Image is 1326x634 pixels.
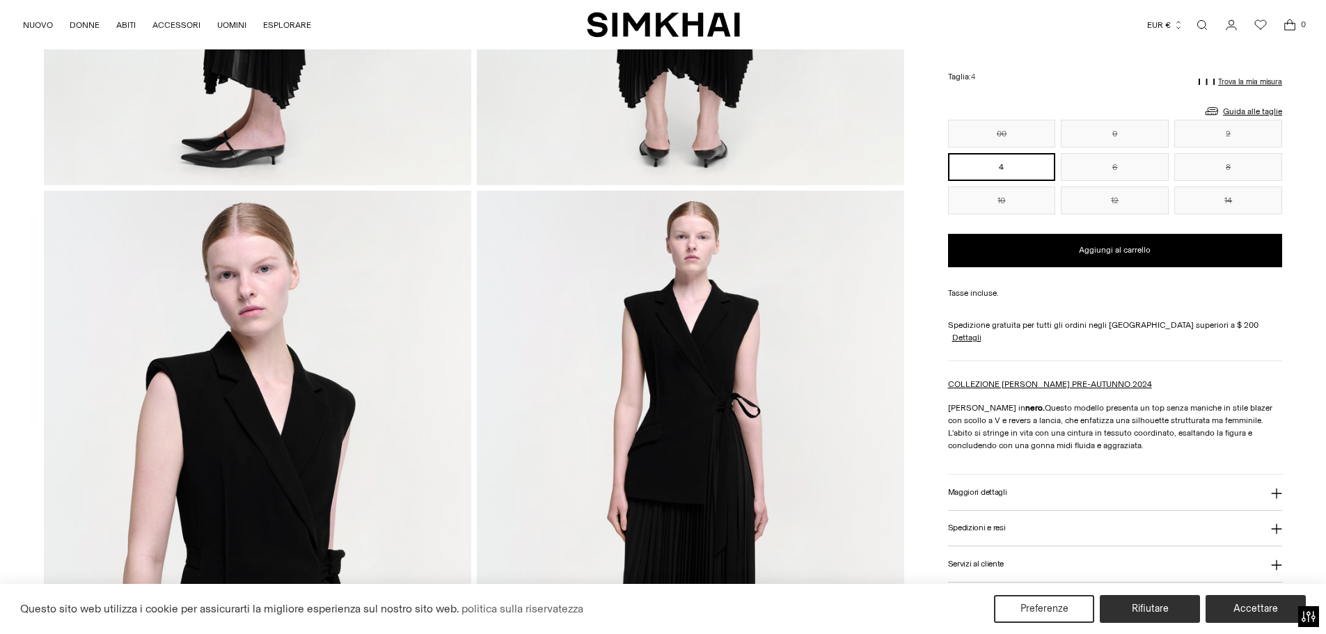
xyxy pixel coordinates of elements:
font: Tasse incluse. [948,288,999,298]
font: Accettare [1233,602,1278,615]
a: ACCESSORI [152,10,200,40]
a: ESPLORARE [263,10,311,40]
font: Dettagli [952,333,981,342]
button: 2 [1174,120,1282,148]
font: 2 [1226,129,1231,138]
font: 12 [1111,196,1119,205]
font: nero. [1025,403,1045,413]
button: Accettare [1206,595,1306,623]
a: Lista dei desideri [1247,11,1274,39]
button: EUR € [1147,10,1183,40]
font: 10 [997,196,1005,205]
button: Maggiori dettagli [948,475,1283,510]
font: Servizi al cliente [948,559,1004,569]
a: NUOVO [23,10,53,40]
font: 6 [1112,162,1117,172]
a: Guida alle taglie [1203,102,1282,120]
button: 0 [1061,120,1169,148]
a: Dettagli [952,331,981,344]
font: 0 [1112,129,1117,138]
a: SIMKHAI [587,11,740,38]
font: Questo modello presenta un top senza maniche in stile blazer con scollo a V e revers a lancia, ch... [948,403,1272,450]
button: 8 [1174,153,1282,181]
font: Spedizioni e resi [948,523,1006,532]
font: 00 [997,129,1007,138]
button: 12 [1061,187,1169,214]
a: Apri la modalità di ricerca [1188,11,1216,39]
button: 14 [1174,187,1282,214]
font: [PERSON_NAME] in [948,403,1025,413]
font: Rifiutare [1132,602,1169,615]
font: Questo sito web utilizza i cookie per assicurarti la migliore esperienza sul nostro sito web. [20,602,459,615]
font: 0 [1301,19,1306,29]
font: Taglia: [948,72,971,81]
a: Vai alla pagina dell'account [1217,11,1245,39]
font: 4 [971,72,975,81]
button: Servizi al cliente [948,546,1283,582]
font: Aggiungi al carrello [1079,245,1151,255]
button: Spedizioni e resi [948,511,1283,546]
button: 00 [948,120,1056,148]
button: Aggiungi al carrello [948,234,1283,267]
font: politica sulla riservatezza [461,602,583,615]
button: Preferenze [994,595,1094,623]
a: DONNE [70,10,100,40]
font: Preferenze [1020,602,1068,615]
font: EUR € [1147,20,1171,30]
font: 4 [999,162,1004,172]
a: Apri la modalità carrello [1276,11,1304,39]
a: ABITI [116,10,136,40]
button: 6 [1061,153,1169,181]
button: 4 [948,153,1056,181]
font: 14 [1224,196,1232,205]
a: COLLEZIONE [PERSON_NAME] PRE-AUTUNNO 2024 [948,379,1152,389]
button: Informazioni su SIMKHAI [948,583,1283,618]
button: Rifiutare [1100,595,1200,623]
font: 8 [1226,162,1231,172]
font: Guida alle taglie [1223,106,1282,116]
button: 10 [948,187,1056,214]
font: Maggiori dettagli [948,487,1007,497]
a: Informativa sulla privacy (si apre in una nuova scheda) [459,599,585,619]
a: UOMINI [217,10,246,40]
font: Spedizione gratuita per tutti gli ordini negli [GEOGRAPHIC_DATA] superiori a $ 200 [948,320,1258,330]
